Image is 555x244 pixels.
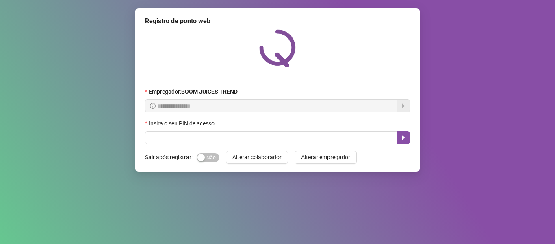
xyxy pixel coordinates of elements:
span: Alterar colaborador [232,153,282,162]
span: caret-right [400,134,407,141]
img: QRPoint [259,29,296,67]
label: Insira o seu PIN de acesso [145,119,220,128]
strong: BOOM JUICES TREND [181,88,238,95]
button: Alterar empregador [295,151,357,164]
button: Alterar colaborador [226,151,288,164]
span: Empregador : [149,87,238,96]
span: info-circle [150,103,156,109]
div: Registro de ponto web [145,16,410,26]
label: Sair após registrar [145,151,197,164]
span: Alterar empregador [301,153,350,162]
